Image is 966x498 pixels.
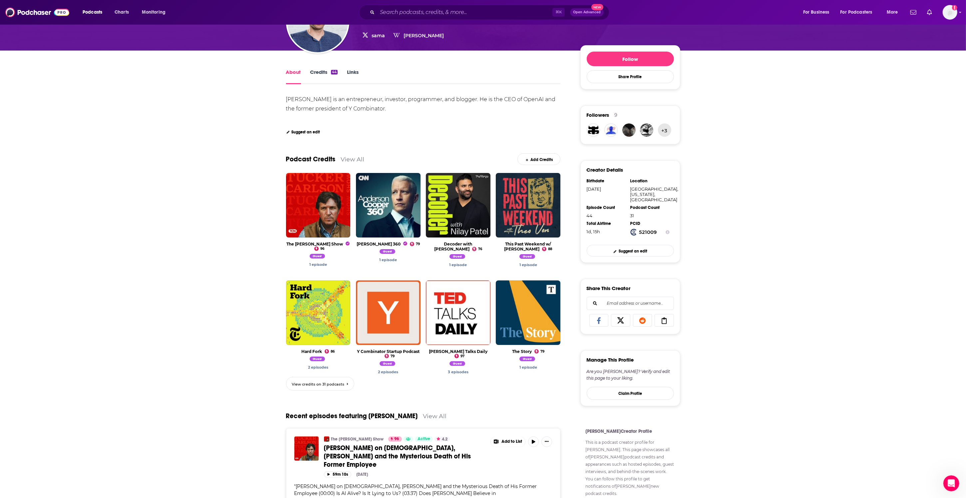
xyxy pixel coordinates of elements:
[924,7,935,18] a: Show notifications dropdown
[640,123,653,137] a: arunbajee
[587,112,609,118] span: Followers
[286,96,557,112] div: [PERSON_NAME] is an entrepreneur, investor, programmer, and blogger. He is the CEO of OpenAI and ...
[519,365,537,370] a: Samuel Altman
[799,7,838,18] button: open menu
[519,255,537,260] a: Samuel Altman
[310,254,325,258] span: Guest
[504,242,551,251] a: This Past Weekend w/ Theo Von
[586,447,621,452] a: [PERSON_NAME]
[357,349,420,354] a: Y Combinator Startup Podcast
[587,186,626,192] div: [DATE]
[570,8,604,16] button: Open AdvancedNew
[404,33,444,39] a: [PERSON_NAME]
[455,354,465,358] a: 97
[309,262,327,267] a: Samuel Altman
[622,123,636,137] img: bogdann.tincu
[587,52,674,66] button: Follow
[310,358,327,362] a: Samuel Altman
[587,178,626,184] div: Birthdate
[587,205,626,210] div: Episode Count
[591,4,603,10] span: New
[331,70,338,75] div: 44
[630,213,670,218] div: 31
[587,123,600,137] img: frankieg33
[450,262,467,267] a: Samuel Altman
[450,255,467,260] a: Samuel Altman
[450,254,465,259] span: Guest
[341,156,365,163] a: View All
[310,357,325,361] span: Guest
[630,221,670,226] div: PCID
[324,444,471,469] span: [PERSON_NAME] on [DEMOGRAPHIC_DATA], [PERSON_NAME] and the Mysterious Death of His Former Employee
[658,123,671,137] button: +3
[423,413,447,419] a: View All
[630,229,637,236] img: Podchaser Creator ID logo
[301,349,322,354] a: Hard Fork
[666,229,670,236] button: Show Info
[286,377,354,391] a: View credits on 31 podcasts
[450,361,465,366] span: Guest
[286,242,350,247] span: The [PERSON_NAME] Show
[110,7,133,18] a: Charts
[324,471,351,478] button: 59m 10s
[803,8,829,17] span: For Business
[908,7,919,18] a: Show notifications dropdown
[943,5,957,20] span: Logged in as mschneider
[943,475,959,491] iframe: Intercom live chat
[587,70,674,83] button: Share Profile
[314,247,324,251] a: 96
[540,350,544,353] span: 79
[461,355,465,358] span: 97
[587,221,626,226] div: Total Airtime
[587,387,674,400] button: Claim Profile
[365,5,616,20] div: Search podcasts, credits, & more...
[587,368,674,382] div: Are you [PERSON_NAME]? Verify and edit this page to your liking.
[501,439,522,444] span: Add to List
[573,11,601,14] span: Open Advanced
[630,178,670,184] div: Location
[587,357,634,363] h3: Manage This Profile
[372,33,385,39] a: sama
[639,229,657,235] strong: 521009
[324,436,329,442] img: The Tucker Carlson Show
[519,357,535,361] span: Guest
[552,8,565,17] span: ⌘ K
[587,167,623,173] h3: Creator Details
[548,248,552,250] span: 88
[541,436,552,447] button: Show More Button
[587,245,674,256] a: Suggest an edit
[589,314,609,327] a: Share on Facebook
[630,205,670,210] div: Podcast Count
[5,6,69,19] img: Podchaser - Follow, Share and Rate Podcasts
[320,248,324,250] span: 96
[519,262,537,267] a: Samuel Altman
[587,229,600,234] span: 39 hours, 11 minutes, 24 seconds
[142,8,165,17] span: Monitoring
[286,69,301,84] a: About
[512,349,532,354] a: The Story
[115,8,129,17] span: Charts
[655,314,674,327] a: Copy Link
[286,130,320,134] a: Suggest an edit
[534,349,544,354] a: 79
[395,436,399,442] span: 96
[587,297,674,310] div: Search followers
[294,436,319,461] img: Sam Altman on God, Elon Musk and the Mysterious Death of His Former Employee
[615,112,618,118] div: 9
[611,314,630,327] a: Share on X/Twitter
[357,472,368,477] div: [DATE]
[331,350,335,353] span: 86
[604,123,618,137] a: xwayne.zhao
[286,155,336,163] a: Podcast Credits
[943,5,957,20] button: Show profile menu
[429,349,487,354] a: TED Talks Daily
[78,7,111,18] button: open menu
[882,7,906,18] button: open menu
[415,436,433,442] a: Active
[450,362,467,367] a: Samuel Altman
[587,213,626,218] div: 44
